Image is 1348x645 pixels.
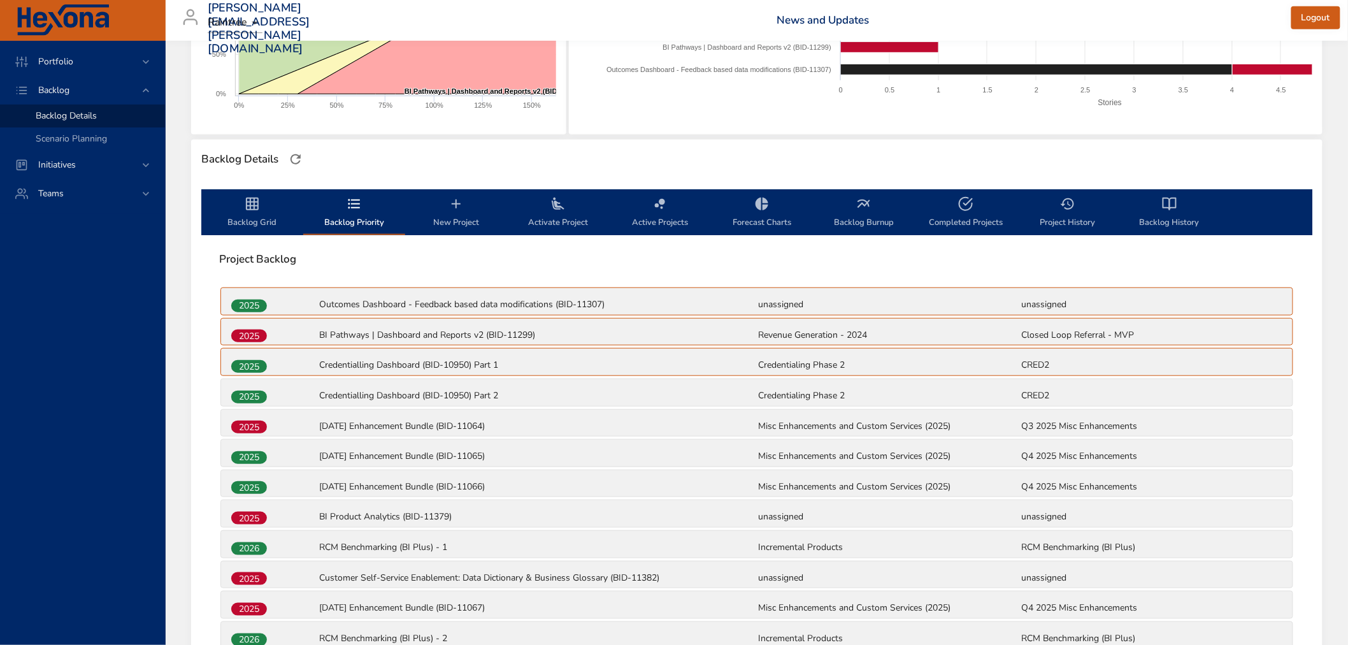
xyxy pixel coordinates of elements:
[311,196,398,230] span: Backlog Priority
[1021,481,1282,493] p: Q4 2025 Misc Enhancements
[36,133,107,145] span: Scenario Planning
[378,101,392,109] text: 75%
[1301,10,1330,26] span: Logout
[839,86,843,94] text: 0
[231,360,267,373] span: 2025
[1021,541,1282,554] p: RCM Benchmarking (BI Plus)
[319,298,756,311] p: Outcomes Dashboard - Feedback based data modifications (BID-11307)
[231,572,267,586] span: 2025
[28,187,74,199] span: Teams
[663,43,832,51] text: BI Pathways | Dashboard and Reports v2 (BID-11299)
[1024,196,1111,230] span: Project History
[1021,602,1282,614] p: Q4 2025 Misc Enhancements
[319,450,756,463] p: [DATE] Enhancement Bundle (BID-11065)
[413,196,499,230] span: New Project
[983,86,993,94] text: 1.5
[28,159,86,171] span: Initiatives
[758,481,1019,493] p: Misc Enhancements and Custom Services (2025)
[758,359,1019,372] p: Credentialing Phase 2
[319,420,756,433] p: [DATE] Enhancement Bundle (BID-11064)
[821,196,907,230] span: Backlog Burnup
[1021,572,1282,584] p: unassigned
[1277,86,1286,94] text: 4.5
[1081,86,1091,94] text: 2.5
[231,421,267,433] div: 2025
[231,603,267,616] div: 2025
[758,572,1019,584] p: unassigned
[1021,420,1282,433] p: Q3 2025 Misc Enhancements
[1291,6,1340,30] button: Logout
[617,196,703,230] span: Active Projects
[758,329,1019,342] p: Revenue Generation - 2024
[281,101,295,109] text: 25%
[1021,511,1282,523] p: unassigned
[758,298,1019,311] p: unassigned
[1021,359,1282,372] p: CRED2
[474,101,492,109] text: 125%
[15,4,111,36] img: Hexona
[758,602,1019,614] p: Misc Enhancements and Custom Services (2025)
[319,572,756,584] p: Customer Self-Service Enablement: Data Dictionary & Business Glossary (BID-11382)
[758,420,1019,433] p: Misc Enhancements and Custom Services (2025)
[28,84,80,96] span: Backlog
[719,196,805,230] span: Forecast Charts
[36,110,97,122] span: Backlog Details
[758,511,1019,523] p: unassigned
[515,196,601,230] span: Activate Project
[426,101,443,109] text: 100%
[201,189,1312,235] div: backlog-tab
[1179,86,1188,94] text: 3.5
[234,101,244,109] text: 0%
[231,451,267,464] div: 2025
[607,66,832,73] text: Outcomes Dashboard - Feedback based data modifications (BID-11307)
[1021,329,1282,342] p: Closed Loop Referral - MVP
[231,421,267,434] span: 2025
[319,541,756,554] p: RCM Benchmarking (BI Plus) - 1
[922,196,1009,230] span: Completed Projects
[1098,98,1122,107] text: Stories
[937,86,941,94] text: 1
[758,632,1019,645] p: Incremental Products
[1126,196,1213,230] span: Backlog History
[28,55,83,68] span: Portfolio
[1021,389,1282,402] p: CRED2
[885,86,894,94] text: 0.5
[286,150,305,169] button: Refresh Page
[208,13,262,33] div: Raintree
[319,511,756,523] p: BI Product Analytics (BID-11379)
[319,389,756,402] p: Credentialling Dashboard (BID-10950) Part 2
[231,330,267,343] span: 2025
[405,87,582,95] text: BI Pathways | Dashboard and Reports v2 (BID-11299)
[1021,632,1282,645] p: RCM Benchmarking (BI Plus)
[523,101,541,109] text: 150%
[231,542,267,555] span: 2026
[758,389,1019,402] p: Credentialing Phase 2
[231,330,267,342] div: 2025
[1231,86,1235,94] text: 4
[319,329,756,342] p: BI Pathways | Dashboard and Reports v2 (BID-11299)
[197,149,282,170] div: Backlog Details
[231,512,267,525] div: 2025
[231,299,267,312] span: 2025
[231,451,267,464] span: 2025
[319,602,756,614] p: [DATE] Enhancement Bundle (BID-11067)
[1021,298,1282,311] p: unassigned
[231,542,267,555] div: 2026
[777,13,870,27] a: News and Updates
[319,481,756,493] p: [DATE] Enhancement Bundle (BID-11066)
[330,101,344,109] text: 50%
[231,390,267,403] span: 2025
[219,253,1294,266] span: Project Backlog
[319,632,756,645] p: RCM Benchmarking (BI Plus) - 2
[209,196,296,230] span: Backlog Grid
[319,359,756,372] p: Credentialling Dashboard (BID-10950) Part 1
[231,481,267,495] span: 2025
[758,541,1019,554] p: Incremental Products
[216,90,226,98] text: 0%
[231,602,267,616] span: 2025
[231,512,267,525] span: 2025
